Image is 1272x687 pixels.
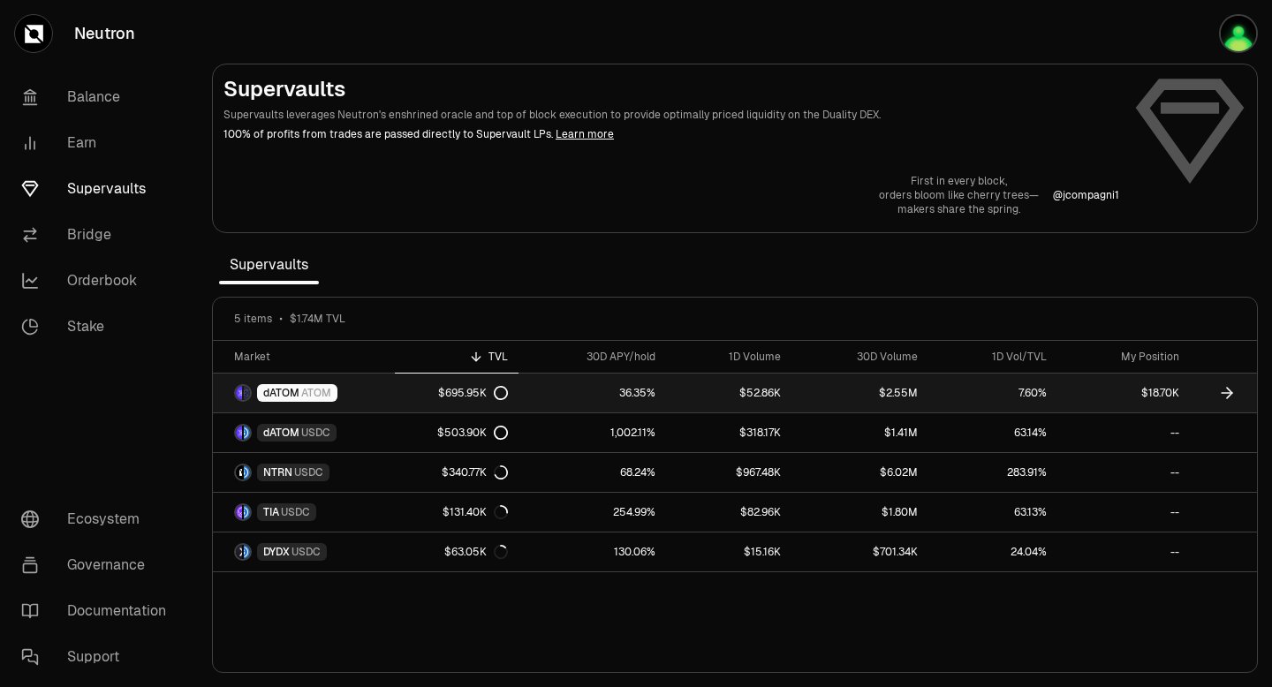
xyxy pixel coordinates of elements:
a: 254.99% [519,493,666,532]
a: -- [1057,493,1191,532]
a: First in every block,orders bloom like cherry trees—makers share the spring. [879,174,1039,216]
a: 1,002.11% [519,413,666,452]
span: Supervaults [219,247,319,283]
div: 1D Volume [677,350,781,364]
a: $340.77K [395,453,519,492]
img: dATOM Logo [236,426,242,440]
a: Ecosystem [7,496,191,542]
p: Supervaults leverages Neutron's enshrined oracle and top of block execution to provide optimally ... [223,107,1119,123]
span: DYDX [263,545,290,559]
a: 7.60% [928,374,1057,412]
span: ATOM [301,386,331,400]
a: $318.17K [666,413,791,452]
div: 1D Vol/TVL [939,350,1047,364]
img: ATOM Logo [244,386,250,400]
a: 36.35% [519,374,666,412]
span: dATOM [263,426,299,440]
a: $131.40K [395,493,519,532]
img: USDC Logo [244,465,250,479]
p: orders bloom like cherry trees— [879,188,1039,202]
a: Learn more [556,127,614,141]
a: $967.48K [666,453,791,492]
span: $1.74M TVL [290,312,345,326]
a: $52.86K [666,374,791,412]
a: $695.95K [395,374,519,412]
p: makers share the spring. [879,202,1039,216]
img: dATOM Logo [236,386,242,400]
a: Earn [7,120,191,166]
a: Documentation [7,588,191,634]
span: dATOM [263,386,299,400]
div: My Position [1068,350,1180,364]
a: Balance [7,74,191,120]
h2: Supervaults [223,75,1119,103]
span: USDC [301,426,330,440]
img: LEDGER DJAMEL [1219,14,1258,53]
span: TIA [263,505,279,519]
span: USDC [294,465,323,479]
a: Stake [7,304,191,350]
a: $6.02M [791,453,928,492]
span: NTRN [263,465,292,479]
a: $82.96K [666,493,791,532]
div: $63.05K [444,545,508,559]
div: Market [234,350,384,364]
a: 24.04% [928,532,1057,571]
div: $340.77K [442,465,508,479]
a: $63.05K [395,532,519,571]
a: $1.80M [791,493,928,532]
img: DYDX Logo [236,545,242,559]
a: Orderbook [7,258,191,304]
img: USDC Logo [244,545,250,559]
img: NTRN Logo [236,465,242,479]
a: Bridge [7,212,191,258]
p: 100% of profits from trades are passed directly to Supervault LPs. [223,126,1119,142]
div: $131.40K [443,505,508,519]
a: -- [1057,453,1191,492]
div: 30D Volume [802,350,918,364]
a: Governance [7,542,191,588]
div: $695.95K [438,386,508,400]
a: $503.90K [395,413,519,452]
a: $15.16K [666,532,791,571]
a: 68.24% [519,453,666,492]
a: $701.34K [791,532,928,571]
a: Support [7,634,191,680]
img: USDC Logo [244,426,250,440]
a: DYDX LogoUSDC LogoDYDXUSDC [213,532,395,571]
a: 283.91% [928,453,1057,492]
span: USDC [291,545,321,559]
a: $2.55M [791,374,928,412]
div: TVL [405,350,508,364]
a: -- [1057,413,1191,452]
span: USDC [281,505,310,519]
a: Supervaults [7,166,191,212]
div: $503.90K [437,426,508,440]
a: 130.06% [519,532,666,571]
a: TIA LogoUSDC LogoTIAUSDC [213,493,395,532]
p: @ jcompagni1 [1053,188,1119,202]
a: $18.70K [1057,374,1191,412]
span: 5 items [234,312,272,326]
a: dATOM LogoATOM LogodATOMATOM [213,374,395,412]
p: First in every block, [879,174,1039,188]
a: $1.41M [791,413,928,452]
img: TIA Logo [236,505,242,519]
a: -- [1057,532,1191,571]
div: 30D APY/hold [529,350,655,364]
a: @jcompagni1 [1053,188,1119,202]
a: 63.13% [928,493,1057,532]
img: USDC Logo [244,505,250,519]
a: 63.14% [928,413,1057,452]
a: NTRN LogoUSDC LogoNTRNUSDC [213,453,395,492]
a: dATOM LogoUSDC LogodATOMUSDC [213,413,395,452]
